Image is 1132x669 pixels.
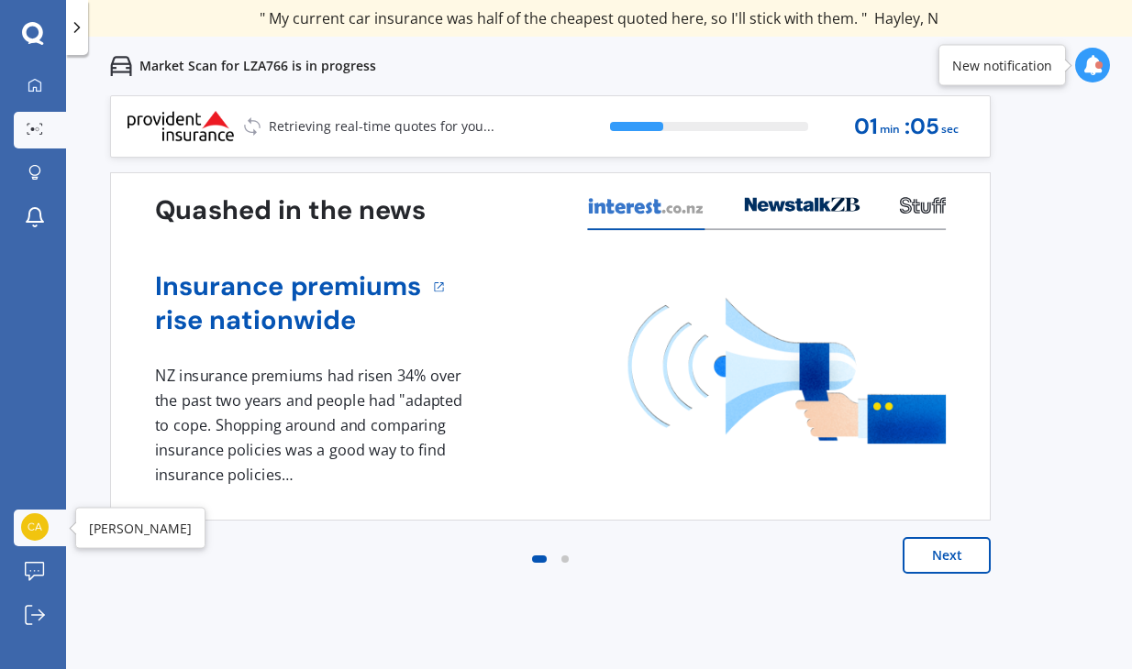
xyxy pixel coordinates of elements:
[21,513,49,541] img: cd29117f1b03b403820037bd7bc9aa7f
[155,364,469,487] div: NZ insurance premiums had risen 34% over the past two years and people had "adapted to cope. Shop...
[880,117,900,142] span: min
[126,111,236,143] img: Logo_7
[903,537,991,574] button: Next
[628,298,946,444] img: media image
[139,57,376,75] p: Market Scan for LZA766 is in progress
[155,193,426,227] h3: Quashed in the news
[155,269,422,303] a: Insurance premiums
[89,519,192,537] div: [PERSON_NAME]
[941,117,959,142] span: sec
[155,303,422,337] a: rise nationwide
[854,115,878,139] span: 01
[904,115,939,139] span: : 05
[269,117,494,136] p: Retrieving real-time quotes for you...
[952,56,1052,74] div: New notification
[110,55,132,77] img: car.f15378c7a67c060ca3f3.svg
